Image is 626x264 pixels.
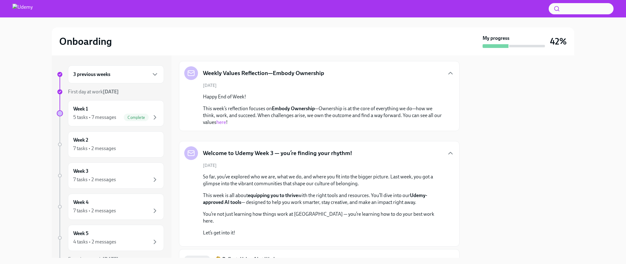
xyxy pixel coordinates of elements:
[57,194,164,220] a: Week 47 tasks • 2 messages
[441,257,454,262] strong: [DATE]
[248,192,298,198] strong: equipping you to thrive
[272,106,315,111] strong: Embody Ownership
[203,163,217,168] span: [DATE]
[215,256,428,263] h6: 🤔 Reflect: Using AI at Work
[124,115,149,120] span: Complete
[203,192,444,206] p: This week is all about with the right tools and resources. You’ll dive into our — designed to hel...
[57,131,164,158] a: Week 27 tasks • 2 messages
[433,257,454,262] span: September 27th, 2025 09:00
[73,199,89,206] h6: Week 4
[73,106,88,112] h6: Week 1
[73,238,116,245] div: 4 tasks • 2 messages
[73,114,116,121] div: 5 tasks • 7 messages
[73,230,89,237] h6: Week 5
[59,35,112,48] h2: Onboarding
[483,35,509,42] strong: My progress
[203,93,444,100] p: Happy End of Week!
[73,176,116,183] div: 7 tasks • 2 messages
[203,229,444,236] p: Let’s get into it!
[57,163,164,189] a: Week 37 tasks • 2 messages
[203,105,444,126] p: This week’s reflection focuses on —Ownership is at the core of everything we do—how we think, wor...
[203,149,352,157] h5: Welcome to Udemy Week 3 — you’re finding your rhythm!
[68,65,164,83] div: 3 previous weeks
[73,145,116,152] div: 7 tasks • 2 messages
[68,256,118,262] span: Experience ends
[73,71,110,78] h6: 3 previous weeks
[12,4,33,14] img: Udemy
[73,207,116,214] div: 7 tasks • 2 messages
[57,225,164,251] a: Week 54 tasks • 2 messages
[73,168,89,175] h6: Week 3
[103,256,118,262] strong: [DATE]
[68,89,119,95] span: First day at work
[103,89,119,95] strong: [DATE]
[203,211,444,224] p: You’re not just learning how things work at [GEOGRAPHIC_DATA] — you’re learning how to do your be...
[57,100,164,126] a: Week 15 tasks • 7 messagesComplete
[57,88,164,95] a: First day at work[DATE]
[203,69,324,77] h5: Weekly Values Reflection—Embody Ownership
[184,257,210,262] span: Upcoming
[203,173,444,187] p: So far, you’ve explored who we are, what we do, and where you fit into the bigger picture. Last w...
[433,257,454,262] span: Due
[216,119,226,125] a: here
[73,137,88,144] h6: Week 2
[550,36,567,47] h3: 42%
[203,82,217,88] span: [DATE]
